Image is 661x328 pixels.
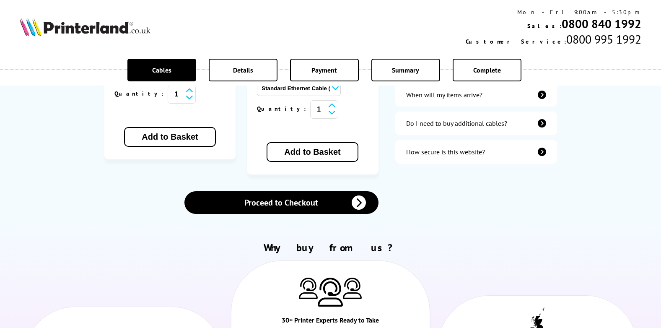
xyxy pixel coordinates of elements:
a: secure-website [395,140,557,164]
span: Complete [473,66,501,74]
button: Add to Basket [124,127,215,147]
span: Summary [392,66,419,74]
a: items-arrive [395,83,557,107]
img: Printer Experts [318,278,343,307]
span: 0800 995 1992 [566,31,641,47]
div: How secure is this website? [406,148,485,156]
span: Customer Service: [466,38,566,45]
a: Proceed to Checkout [184,191,378,214]
img: Printerland Logo [20,18,150,36]
a: 0800 840 1992 [562,16,641,31]
a: additional-cables [395,112,557,135]
div: Do I need to buy additional cables? [406,119,507,128]
h2: Why buy from us? [20,241,641,254]
button: Add to Basket [267,142,358,162]
span: Payment [311,66,337,74]
span: Quantity: [114,90,168,97]
span: Cables [152,66,171,74]
div: When will my items arrive? [406,91,482,99]
img: Printer Experts [343,278,362,299]
div: Mon - Fri 9:00am - 5:30pm [466,8,641,16]
span: Details [233,66,253,74]
img: Printer Experts [299,278,318,299]
span: Sales: [527,22,562,30]
span: Quantity: [257,105,310,112]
